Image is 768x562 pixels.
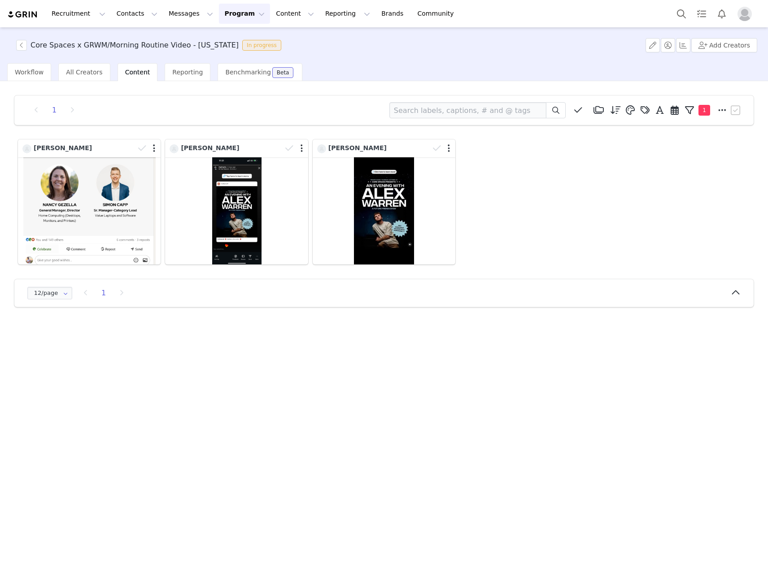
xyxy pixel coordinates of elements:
li: 1 [97,287,110,299]
button: Recruitment [46,4,111,24]
button: Content [271,4,319,24]
button: Add Creators [691,38,757,52]
button: Notifications [712,4,732,24]
a: Community [412,4,463,24]
button: Program [219,4,270,24]
img: placeholder-profile.jpg [737,7,752,21]
img: placeholder-contacts.jpeg [317,144,326,153]
button: 1 [682,104,715,117]
li: 1 [48,104,61,117]
span: [PERSON_NAME] [181,144,239,151]
span: In progress [242,40,281,51]
button: Contacts [111,4,163,24]
div: Beta [277,70,289,75]
span: Reporting [172,69,203,76]
h3: Core Spaces x GRWM/Morning Routine Video - [US_STATE] [31,40,239,51]
span: 1 [698,105,710,116]
button: Reporting [320,4,375,24]
span: Benchmarking [225,69,271,76]
span: Content [125,69,150,76]
button: Search [672,4,691,24]
span: [object Object] [16,40,285,51]
a: Brands [376,4,411,24]
input: Search labels, captions, # and @ tags [389,102,546,118]
input: Select [27,287,72,299]
img: placeholder-contacts.jpeg [170,144,179,153]
span: Workflow [15,69,44,76]
span: [PERSON_NAME] [328,144,387,151]
button: Messages [163,4,218,24]
a: Tasks [692,4,711,24]
span: All Creators [66,69,102,76]
span: [PERSON_NAME] [34,144,92,151]
img: grin logo [7,10,39,19]
img: c3288a61-3cf7-43c5-bee4-58600290532f--s.jpg [22,144,31,153]
button: Profile [732,7,761,21]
